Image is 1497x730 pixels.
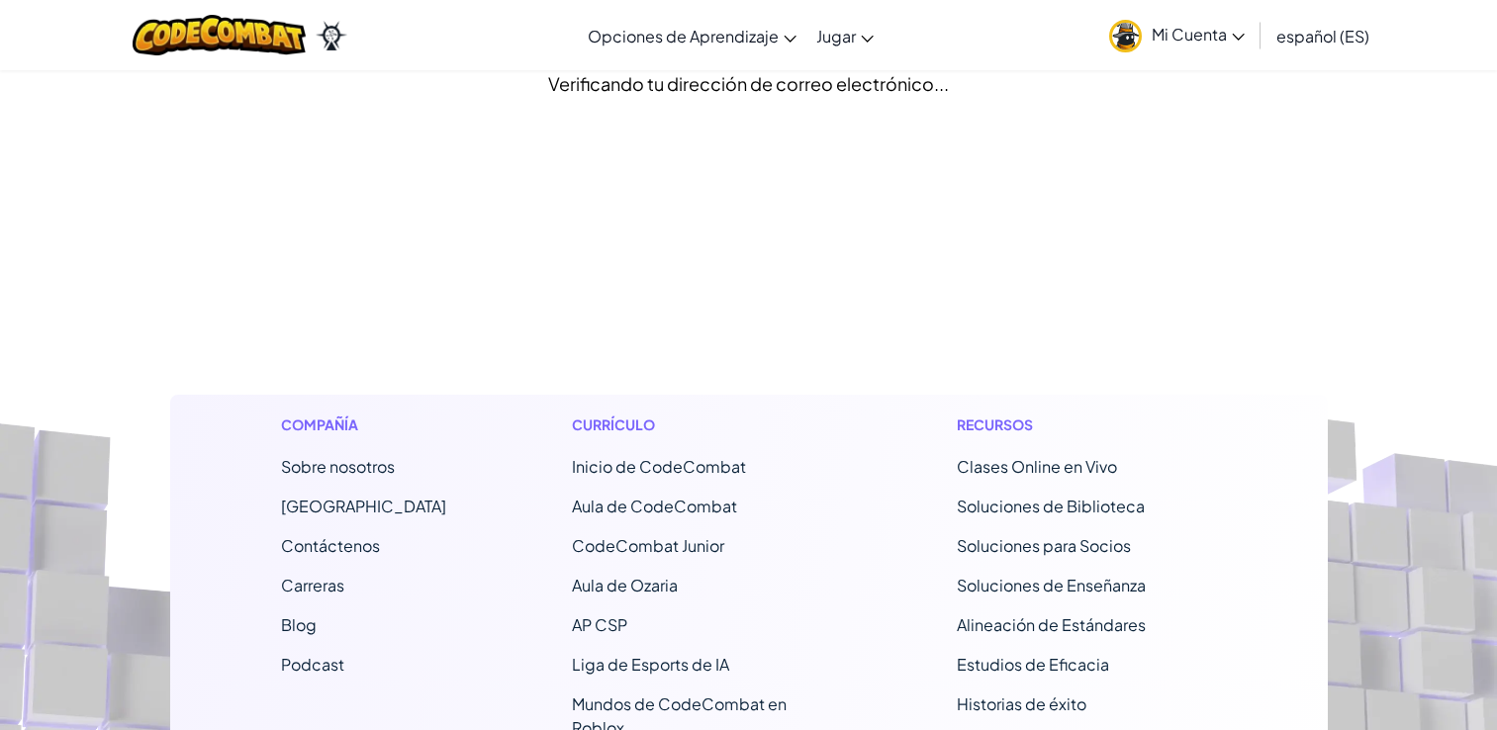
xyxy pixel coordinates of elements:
a: Opciones de Aprendizaje [578,9,806,62]
a: Clases Online en Vivo [957,456,1117,477]
span: Opciones de Aprendizaje [588,26,779,46]
h1: Recursos [957,414,1217,435]
span: español (ES) [1276,26,1369,46]
a: Mi Cuenta [1099,4,1255,66]
a: Alineación de Estándares [957,614,1146,635]
a: Aula de Ozaria [572,575,678,595]
a: Podcast [281,654,344,675]
h1: Currículo [572,414,832,435]
a: AP CSP [572,614,627,635]
a: Sobre nosotros [281,456,395,477]
span: Mi Cuenta [1152,24,1245,45]
span: Contáctenos [281,535,380,556]
span: Inicio de CodeCombat [572,456,746,477]
span: Jugar [816,26,856,46]
a: Soluciones para Socios [957,535,1131,556]
a: Jugar [806,9,884,62]
a: Historias de éxito [957,693,1086,714]
span: Verificando tu dirección de correo electrónico... [548,72,949,95]
a: Soluciones de Enseñanza [957,575,1146,595]
a: Soluciones de Biblioteca [957,496,1145,516]
a: CodeCombat Junior [572,535,724,556]
a: Estudios de Eficacia [957,654,1109,675]
a: Blog [281,614,317,635]
a: [GEOGRAPHIC_DATA] [281,496,446,516]
h1: Compañía [281,414,446,435]
img: CodeCombat logo [133,15,306,55]
a: Aula de CodeCombat [572,496,737,516]
img: Ozaria [316,21,347,50]
img: avatar [1109,20,1142,52]
a: Carreras [281,575,344,595]
a: Liga de Esports de IA [572,654,729,675]
a: español (ES) [1266,9,1379,62]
